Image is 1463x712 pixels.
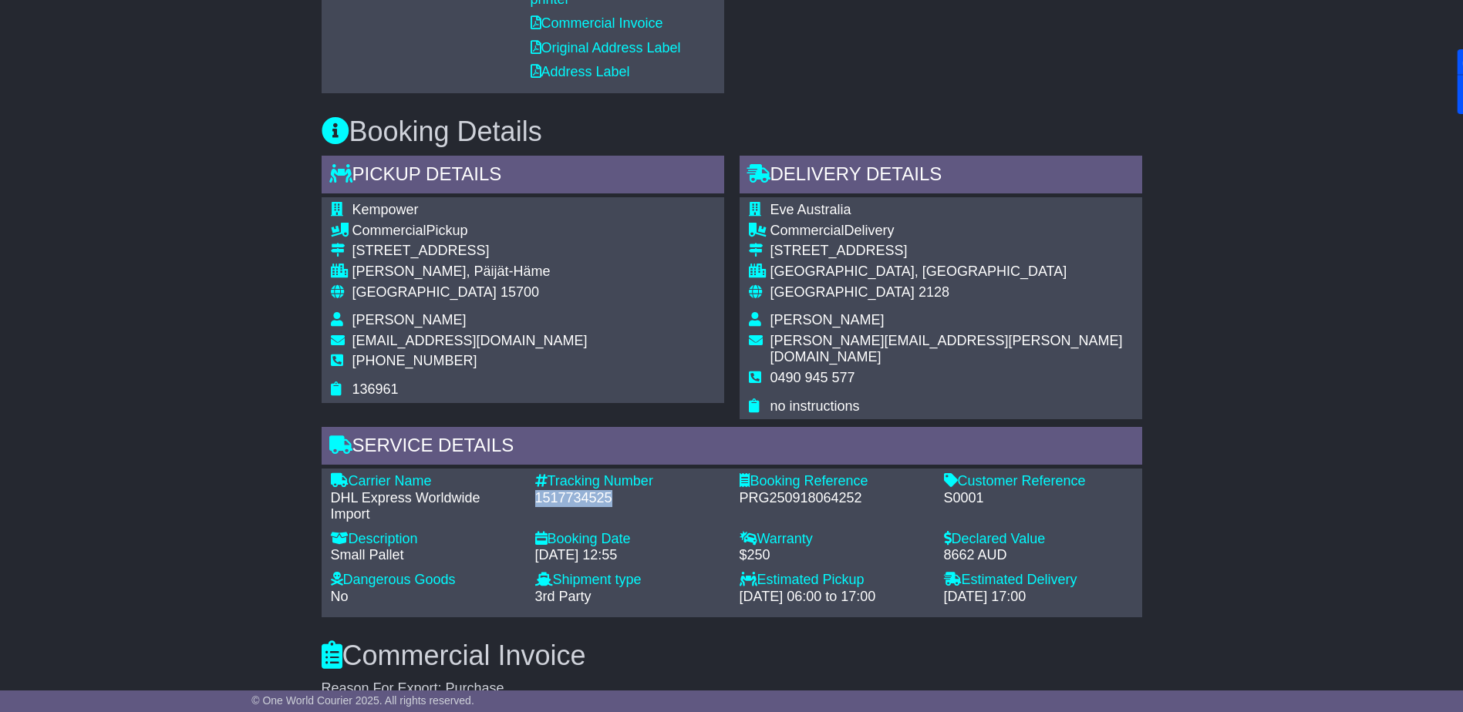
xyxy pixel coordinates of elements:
div: Declared Value [944,531,1133,548]
div: Tracking Number [535,473,724,490]
div: Booking Reference [740,473,929,490]
span: 0490 945 577 [770,370,855,385]
div: Reason For Export: Purchase [322,680,1142,697]
span: 2128 [919,284,949,300]
span: [PERSON_NAME] [352,312,467,327]
div: Delivery [770,223,1133,240]
div: [DATE] 17:00 [944,589,1133,606]
h3: Booking Details [322,116,1142,147]
a: Commercial Invoice [531,15,663,31]
div: [PERSON_NAME], Päijät-Häme [352,264,588,280]
div: PRG250918064252 [740,490,929,507]
h3: Commercial Invoice [322,640,1142,671]
span: [PERSON_NAME][EMAIL_ADDRESS][PERSON_NAME][DOMAIN_NAME] [770,333,1123,365]
span: [GEOGRAPHIC_DATA] [352,284,497,300]
span: 3rd Party [535,589,592,604]
div: Delivery Details [740,156,1142,197]
span: [PHONE_NUMBER] [352,353,477,368]
span: 136961 [352,381,399,397]
div: S0001 [944,490,1133,507]
div: [DATE] 06:00 to 17:00 [740,589,929,606]
div: Carrier Name [331,473,520,490]
div: 1517734525 [535,490,724,507]
span: [GEOGRAPHIC_DATA] [770,284,915,300]
div: Customer Reference [944,473,1133,490]
div: Pickup Details [322,156,724,197]
div: $250 [740,547,929,564]
div: Description [331,531,520,548]
div: Shipment type [535,572,724,589]
div: Dangerous Goods [331,572,520,589]
div: Small Pallet [331,547,520,564]
div: [STREET_ADDRESS] [352,243,588,260]
span: No [331,589,349,604]
a: Original Address Label [531,40,681,55]
span: [PERSON_NAME] [770,312,885,327]
div: [STREET_ADDRESS] [770,243,1133,260]
div: Warranty [740,531,929,548]
a: Address Label [531,64,630,79]
div: [DATE] 12:55 [535,547,724,564]
span: no instructions [770,398,860,414]
span: © One World Courier 2025. All rights reserved. [251,694,474,707]
span: Eve Australia [770,202,851,217]
div: 8662 AUD [944,547,1133,564]
span: Kempower [352,202,419,217]
div: Service Details [322,427,1142,469]
span: Commercial [352,223,426,238]
div: Estimated Delivery [944,572,1133,589]
span: Commercial [770,223,844,238]
div: Booking Date [535,531,724,548]
div: Pickup [352,223,588,240]
div: DHL Express Worldwide Import [331,490,520,523]
div: Estimated Pickup [740,572,929,589]
span: 15700 [501,284,539,300]
div: [GEOGRAPHIC_DATA], [GEOGRAPHIC_DATA] [770,264,1133,280]
span: [EMAIL_ADDRESS][DOMAIN_NAME] [352,333,588,348]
